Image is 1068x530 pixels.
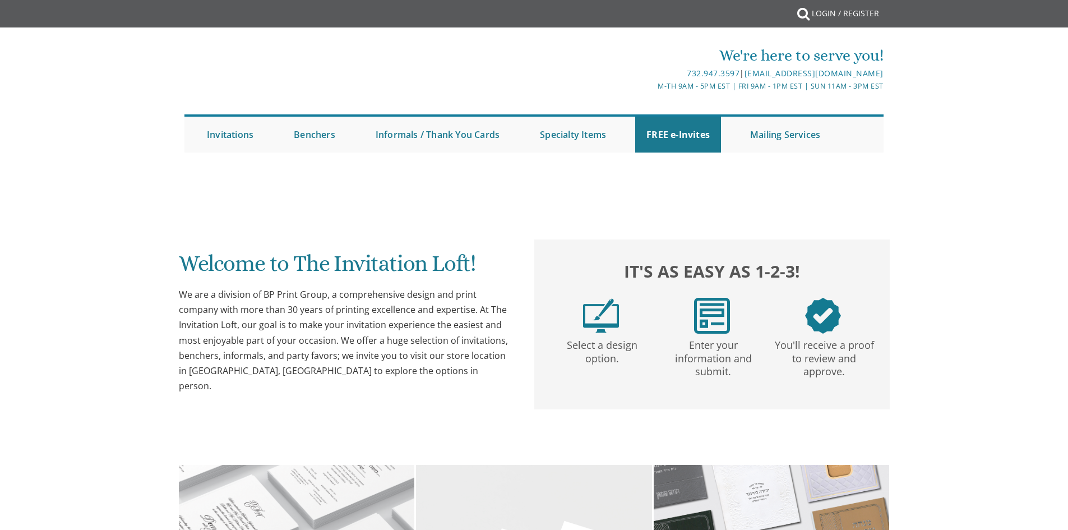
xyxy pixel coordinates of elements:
a: FREE e-Invites [635,117,721,153]
a: 732.947.3597 [687,68,739,79]
p: Enter your information and submit. [660,334,766,379]
a: Specialty Items [529,117,617,153]
img: step1.png [583,298,619,334]
img: step2.png [694,298,730,334]
div: | [418,67,884,80]
a: [EMAIL_ADDRESS][DOMAIN_NAME] [745,68,884,79]
h1: Welcome to The Invitation Loft! [179,251,512,284]
div: M-Th 9am - 5pm EST | Fri 9am - 1pm EST | Sun 11am - 3pm EST [418,80,884,92]
p: You'll receive a proof to review and approve. [771,334,877,379]
div: We're here to serve you! [418,44,884,67]
a: Invitations [196,117,265,153]
h2: It's as easy as 1-2-3! [545,259,879,284]
a: Mailing Services [739,117,831,153]
a: Benchers [283,117,346,153]
p: Select a design option. [549,334,655,366]
div: We are a division of BP Print Group, a comprehensive design and print company with more than 30 y... [179,287,512,394]
img: step3.png [805,298,841,334]
a: Informals / Thank You Cards [364,117,511,153]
